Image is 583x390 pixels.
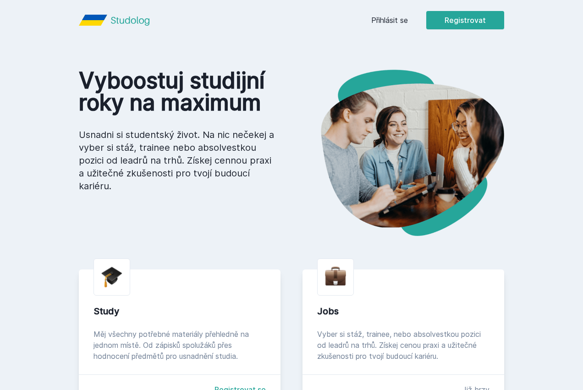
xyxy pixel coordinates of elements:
div: Vyber si stáž, trainee, nebo absolvestkou pozici od leadrů na trhů. Získej cenou praxi a užitečné... [317,329,489,362]
button: Registrovat [426,11,504,29]
img: graduation-cap.png [101,266,122,288]
h1: Vyboostuj studijní roky na maximum [79,70,277,114]
div: Study [93,305,266,318]
div: Měj všechny potřebné materiály přehledně na jednom místě. Od zápisků spolužáků přes hodnocení pře... [93,329,266,362]
a: Přihlásit se [371,15,408,26]
img: hero.png [291,70,504,236]
img: briefcase.png [325,264,346,288]
p: Usnadni si studentský život. Na nic nečekej a vyber si stáž, trainee nebo absolvestkou pozici od ... [79,128,277,192]
div: Jobs [317,305,489,318]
